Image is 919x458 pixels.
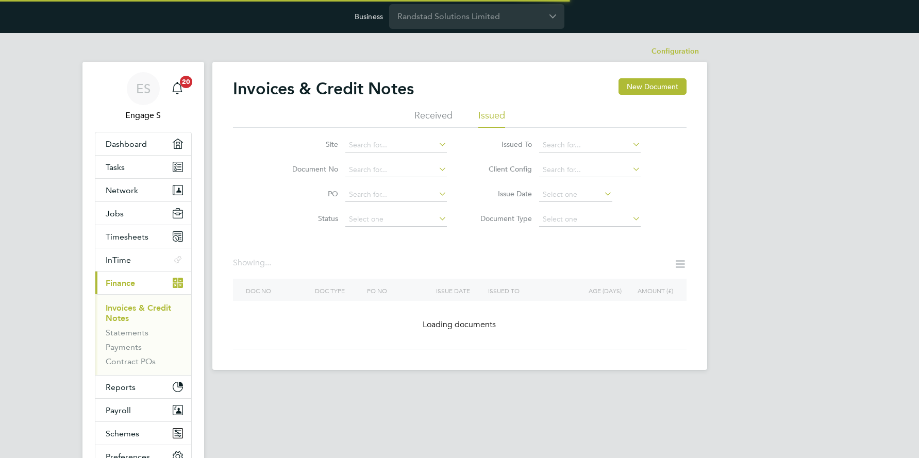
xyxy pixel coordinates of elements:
li: Received [414,109,453,128]
label: Status [279,214,338,223]
button: InTime [95,248,191,271]
a: ESEngage S [95,72,192,122]
label: Issued To [473,140,532,149]
span: Schemes [106,429,139,438]
span: InTime [106,255,131,265]
button: Finance [95,272,191,294]
span: ES [136,82,151,95]
button: Network [95,179,191,201]
a: Statements [106,328,148,337]
input: Select one [539,188,612,202]
a: Contract POs [106,357,156,366]
span: Finance [106,278,135,288]
li: Issued [478,109,505,128]
input: Search for... [345,163,447,177]
h2: Invoices & Credit Notes [233,78,414,99]
label: PO [279,189,338,198]
input: Search for... [345,188,447,202]
label: Business [355,12,383,21]
input: Search for... [539,138,641,152]
input: Search for... [539,163,641,177]
a: Tasks [95,156,191,178]
span: Timesheets [106,232,148,242]
span: ... [265,258,271,268]
span: 20 [180,76,192,88]
span: Jobs [106,209,124,218]
span: Network [106,185,138,195]
button: Jobs [95,202,191,225]
a: Invoices & Credit Notes [106,303,171,323]
button: New Document [619,78,687,95]
span: Payroll [106,405,131,415]
span: Tasks [106,162,125,172]
span: Reports [106,382,136,392]
button: Payroll [95,399,191,421]
div: Finance [95,294,191,375]
input: Select one [539,212,641,227]
span: Engage S [95,109,192,122]
span: Dashboard [106,139,147,149]
label: Document Type [473,214,532,223]
button: Timesheets [95,225,191,248]
a: Dashboard [95,132,191,155]
div: Showing [233,258,273,268]
label: Document No [279,164,338,174]
input: Search for... [345,138,447,152]
label: Site [279,140,338,149]
a: 20 [167,72,188,105]
label: Client Config [473,164,532,174]
a: Payments [106,342,142,352]
button: Reports [95,376,191,398]
input: Select one [345,212,447,227]
label: Issue Date [473,189,532,198]
button: Schemes [95,422,191,445]
li: Configuration [651,41,699,62]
